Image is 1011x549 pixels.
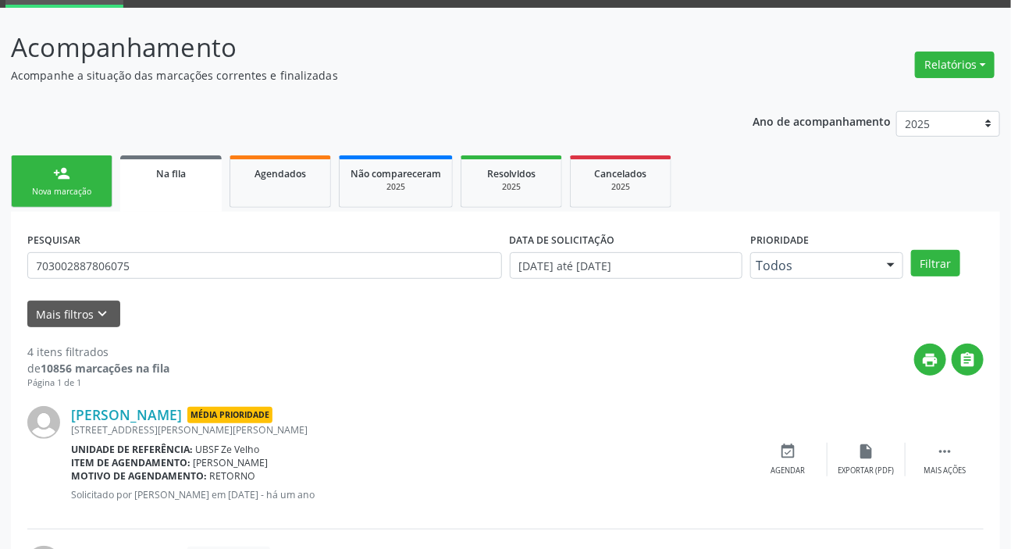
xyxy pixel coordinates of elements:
div: Agendar [771,465,806,476]
button: print [914,344,946,376]
div: 2025 [582,181,660,193]
i: insert_drive_file [858,443,875,460]
div: Mais ações [924,465,966,476]
p: Solicitado por [PERSON_NAME] em [DATE] - há um ano [71,488,749,501]
div: Exportar (PDF) [838,465,895,476]
span: Não compareceram [351,167,441,180]
input: Nome, CNS [27,252,502,279]
span: Agendados [255,167,306,180]
div: 2025 [472,181,550,193]
div: 2025 [351,181,441,193]
div: de [27,360,169,376]
p: Acompanhamento [11,28,703,67]
b: Item de agendamento: [71,456,190,469]
label: Prioridade [750,228,809,252]
p: Ano de acompanhamento [753,111,891,130]
input: Selecione um intervalo [510,252,743,279]
span: Todos [756,258,871,273]
div: Página 1 de 1 [27,376,169,390]
i: print [922,351,939,369]
span: UBSF Ze Velho [196,443,260,456]
button:  [952,344,984,376]
div: Nova marcação [23,186,101,198]
label: PESQUISAR [27,228,80,252]
p: Acompanhe a situação das marcações correntes e finalizadas [11,67,703,84]
span: Cancelados [595,167,647,180]
span: [PERSON_NAME] [194,456,269,469]
button: Filtrar [911,250,960,276]
span: RETORNO [210,469,256,483]
button: Mais filtroskeyboard_arrow_down [27,301,120,328]
strong: 10856 marcações na fila [41,361,169,376]
b: Motivo de agendamento: [71,469,207,483]
i: event_available [780,443,797,460]
a: [PERSON_NAME] [71,406,182,423]
b: Unidade de referência: [71,443,193,456]
button: Relatórios [915,52,995,78]
i:  [959,351,977,369]
label: DATA DE SOLICITAÇÃO [510,228,615,252]
span: Resolvidos [487,167,536,180]
div: [STREET_ADDRESS][PERSON_NAME][PERSON_NAME] [71,423,749,437]
div: 4 itens filtrados [27,344,169,360]
img: img [27,406,60,439]
i: keyboard_arrow_down [94,305,112,323]
div: person_add [53,165,70,182]
i:  [936,443,953,460]
span: Na fila [156,167,186,180]
span: Média Prioridade [187,407,272,423]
